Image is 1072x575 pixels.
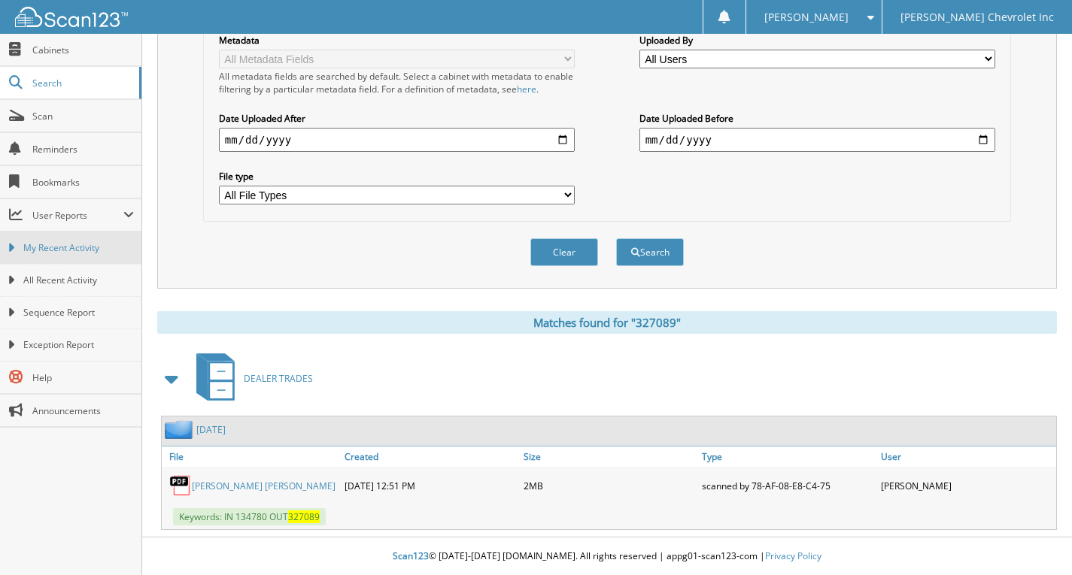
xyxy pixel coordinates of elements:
[244,372,313,385] span: DEALER TRADES
[616,238,684,266] button: Search
[698,446,877,467] a: Type
[23,306,134,319] span: Sequence Report
[219,112,575,125] label: Date Uploaded After
[639,128,996,152] input: end
[157,311,1057,334] div: Matches found for "327089"
[32,176,134,189] span: Bookmarks
[173,508,326,525] span: Keywords: IN 134780 OUT
[341,471,520,501] div: [DATE] 12:51 PM
[23,241,134,255] span: My Recent Activity
[169,474,192,497] img: PDF.png
[15,7,128,27] img: scan123-logo-white.svg
[187,349,313,408] a: DEALER TRADES
[765,549,821,562] a: Privacy Policy
[32,77,132,89] span: Search
[520,446,699,467] a: Size
[142,538,1072,575] div: © [DATE]-[DATE] [DOMAIN_NAME]. All rights reserved | appg01-scan123-com |
[520,471,699,501] div: 2MB
[219,128,575,152] input: start
[192,480,336,492] a: [PERSON_NAME] [PERSON_NAME]
[877,446,1056,467] a: User
[288,510,320,523] span: 327089
[341,446,520,467] a: Created
[196,423,226,436] a: [DATE]
[162,446,341,467] a: File
[997,503,1072,575] iframe: Chat Widget
[23,274,134,287] span: All Recent Activity
[877,471,1056,501] div: [PERSON_NAME]
[764,13,849,22] span: [PERSON_NAME]
[219,34,575,47] label: Metadata
[639,112,996,125] label: Date Uploaded Before
[32,404,134,417] span: Announcements
[219,70,575,95] div: All metadata fields are searched by default. Select a cabinet with metadata to enable filtering b...
[517,83,536,95] a: here
[32,371,134,384] span: Help
[900,13,1054,22] span: [PERSON_NAME] Chevrolet Inc
[32,44,134,56] span: Cabinets
[32,143,134,156] span: Reminders
[23,338,134,352] span: Exception Report
[639,34,996,47] label: Uploaded By
[530,238,598,266] button: Clear
[698,471,877,501] div: scanned by 78-AF-08-E8-C4-75
[32,209,123,222] span: User Reports
[165,420,196,439] img: folder2.png
[219,170,575,183] label: File type
[32,110,134,123] span: Scan
[393,549,429,562] span: Scan123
